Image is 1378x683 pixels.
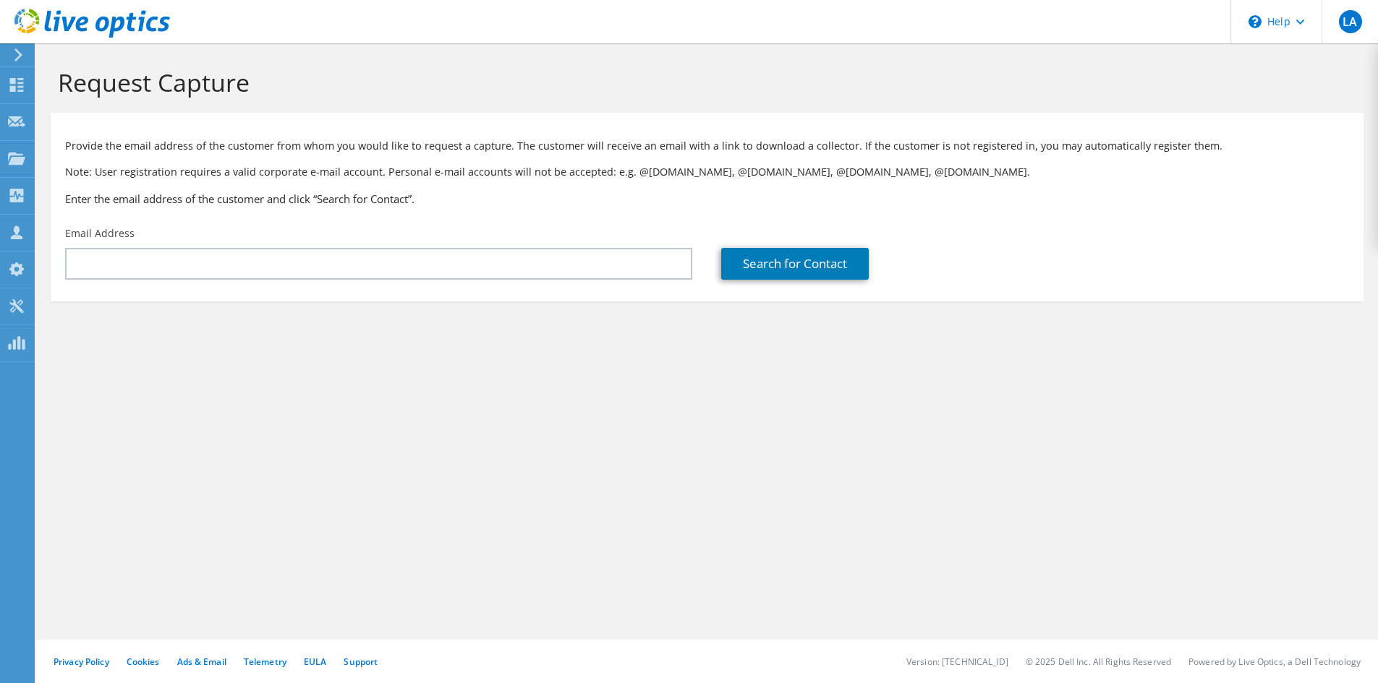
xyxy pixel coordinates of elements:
h3: Enter the email address of the customer and click “Search for Contact”. [65,191,1349,207]
li: © 2025 Dell Inc. All Rights Reserved [1026,656,1171,668]
a: Privacy Policy [54,656,109,668]
a: Ads & Email [177,656,226,668]
li: Version: [TECHNICAL_ID] [906,656,1008,668]
svg: \n [1249,15,1262,28]
a: Telemetry [244,656,286,668]
h1: Request Capture [58,67,1349,98]
span: LA [1339,10,1362,33]
a: Search for Contact [721,248,869,280]
a: Support [344,656,378,668]
p: Note: User registration requires a valid corporate e-mail account. Personal e-mail accounts will ... [65,164,1349,180]
label: Email Address [65,226,135,241]
p: Provide the email address of the customer from whom you would like to request a capture. The cust... [65,138,1349,154]
li: Powered by Live Optics, a Dell Technology [1188,656,1361,668]
a: EULA [304,656,326,668]
a: Cookies [127,656,160,668]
